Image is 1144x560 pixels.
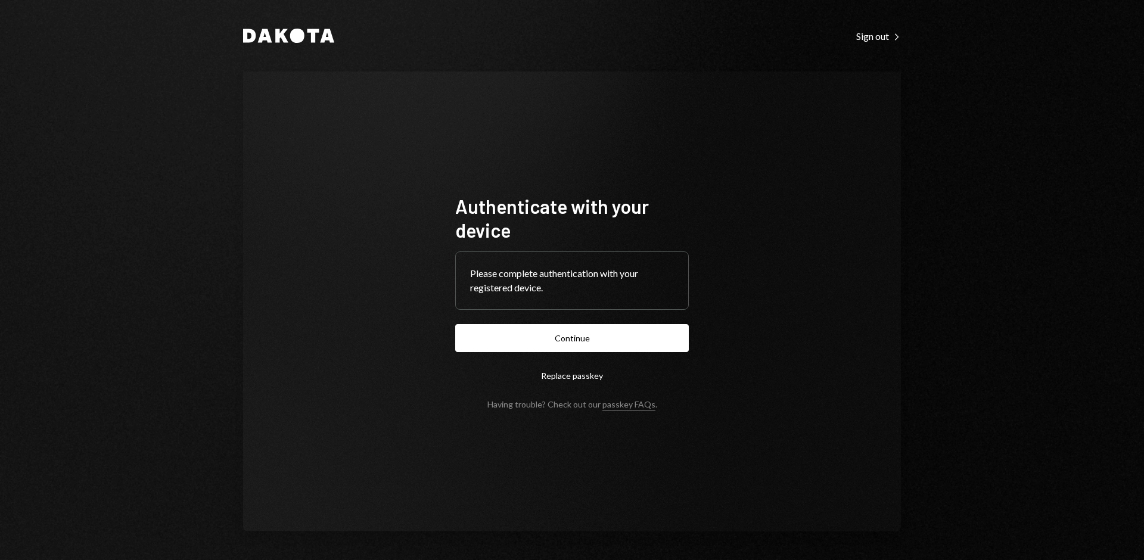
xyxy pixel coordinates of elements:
[455,362,689,390] button: Replace passkey
[487,399,657,409] div: Having trouble? Check out our .
[602,399,655,410] a: passkey FAQs
[470,266,674,295] div: Please complete authentication with your registered device.
[455,194,689,242] h1: Authenticate with your device
[856,30,901,42] div: Sign out
[455,324,689,352] button: Continue
[856,29,901,42] a: Sign out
